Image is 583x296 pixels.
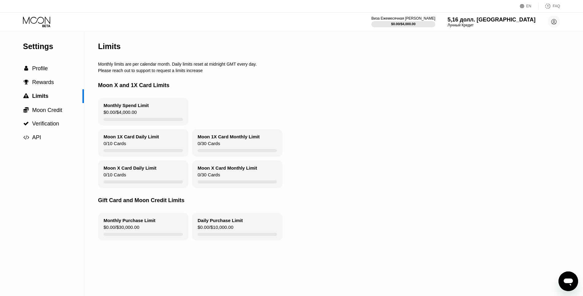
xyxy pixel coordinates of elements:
div: Виза Ежемесячная [PERSON_NAME] [371,16,435,21]
div:  [23,66,29,71]
span:  [23,135,29,140]
div: Moon X Card Daily Limit [104,165,157,171]
span:  [23,107,29,113]
div: Moon 1X Card Daily Limit [104,134,159,139]
div: Виза Ежемесячная [PERSON_NAME]$0.00/$4,000.00 [371,16,435,27]
div: Лунный Кредит [448,23,536,27]
div: 5,16 долл. [GEOGRAPHIC_DATA]Лунный Кредит [448,17,536,27]
div: Monthly Purchase Limit [104,218,155,223]
div:  [23,79,29,85]
div: EN [526,4,532,8]
span:  [23,121,29,126]
div: $0.00/$4,000.00 [391,22,416,26]
div: FAQ [553,4,560,8]
div: Settings [23,42,84,51]
span:  [23,93,29,99]
div: $0.00 / $30,000.00 [104,225,139,233]
div: Moon 1X Card Monthly Limit [198,134,260,139]
span: Verification [32,121,59,127]
div: FAQ [539,3,560,9]
div: Monthly Spend Limit [104,103,149,108]
div: 0 / 30 Cards [198,141,220,149]
div: 5,16 долл. [GEOGRAPHIC_DATA] [448,17,536,23]
div: 0 / 10 Cards [104,172,126,180]
div: Monthly limits are per calendar month. Daily limits reset at midnight GMT every day. [98,62,564,67]
div: $0.00 / $10,000.00 [198,225,233,233]
div: $0.00 / $4,000.00 [104,110,137,118]
span: API [32,134,41,140]
div: Limits [98,42,121,51]
div: Please reach out to support to request a limits increase [98,68,564,73]
div: Gift Card and Moon Credit Limits [98,188,564,213]
div: EN [520,3,539,9]
span: Limits [32,93,48,99]
div: Daily Purchase Limit [198,218,243,223]
span: Moon Credit [32,107,62,113]
div: 0 / 10 Cards [104,141,126,149]
span: Rewards [32,79,54,85]
span:  [24,66,28,71]
span: Profile [32,65,48,71]
iframe: Кнопка запуска окна обмена сообщениями [558,271,578,291]
span:  [24,79,29,85]
div: Moon X and 1X Card Limits [98,73,564,98]
div: 0 / 30 Cards [198,172,220,180]
div: Moon X Card Monthly Limit [198,165,257,171]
